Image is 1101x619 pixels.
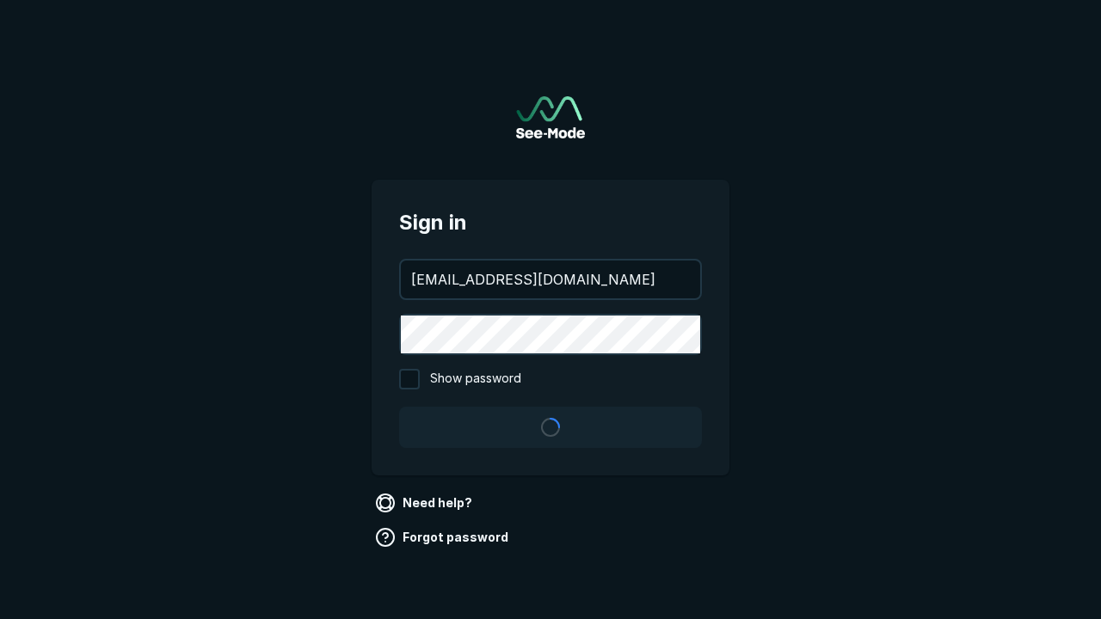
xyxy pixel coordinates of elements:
span: Sign in [399,207,702,238]
a: Go to sign in [516,96,585,138]
img: See-Mode Logo [516,96,585,138]
a: Forgot password [372,524,515,551]
a: Need help? [372,489,479,517]
span: Show password [430,369,521,389]
input: your@email.com [401,260,700,298]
